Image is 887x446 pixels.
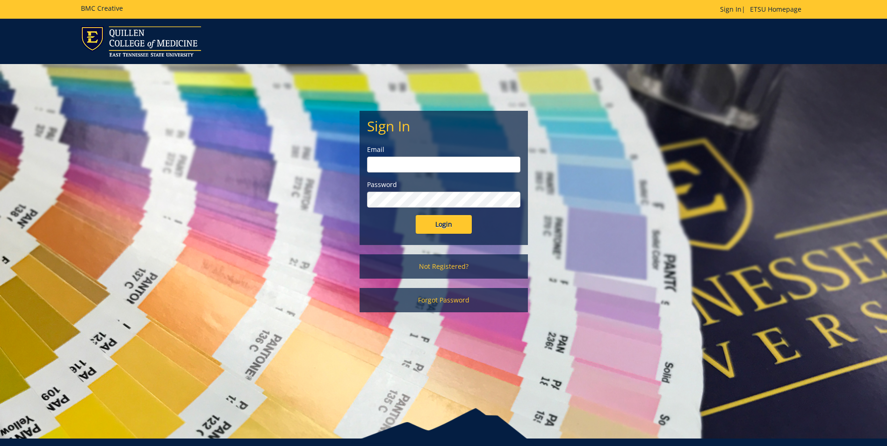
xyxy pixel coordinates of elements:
[81,26,201,57] img: ETSU logo
[81,5,123,12] h5: BMC Creative
[367,145,520,154] label: Email
[367,118,520,134] h2: Sign In
[720,5,742,14] a: Sign In
[360,288,528,312] a: Forgot Password
[416,215,472,234] input: Login
[360,254,528,279] a: Not Registered?
[367,180,520,189] label: Password
[720,5,806,14] p: |
[745,5,806,14] a: ETSU Homepage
